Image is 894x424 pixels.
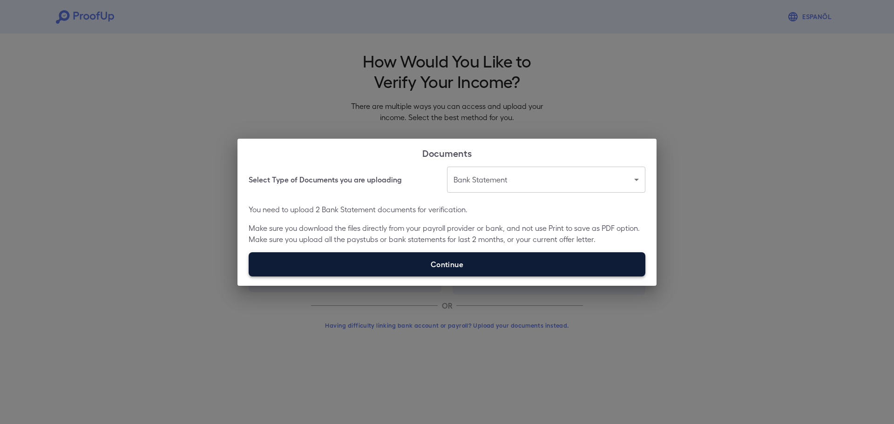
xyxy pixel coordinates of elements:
[249,204,645,215] p: You need to upload 2 Bank Statement documents for verification.
[237,139,657,167] h2: Documents
[447,167,645,193] div: Bank Statement
[249,222,645,245] p: Make sure you download the files directly from your payroll provider or bank, and not use Print t...
[249,252,645,276] label: Continue
[249,174,402,185] h6: Select Type of Documents you are uploading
